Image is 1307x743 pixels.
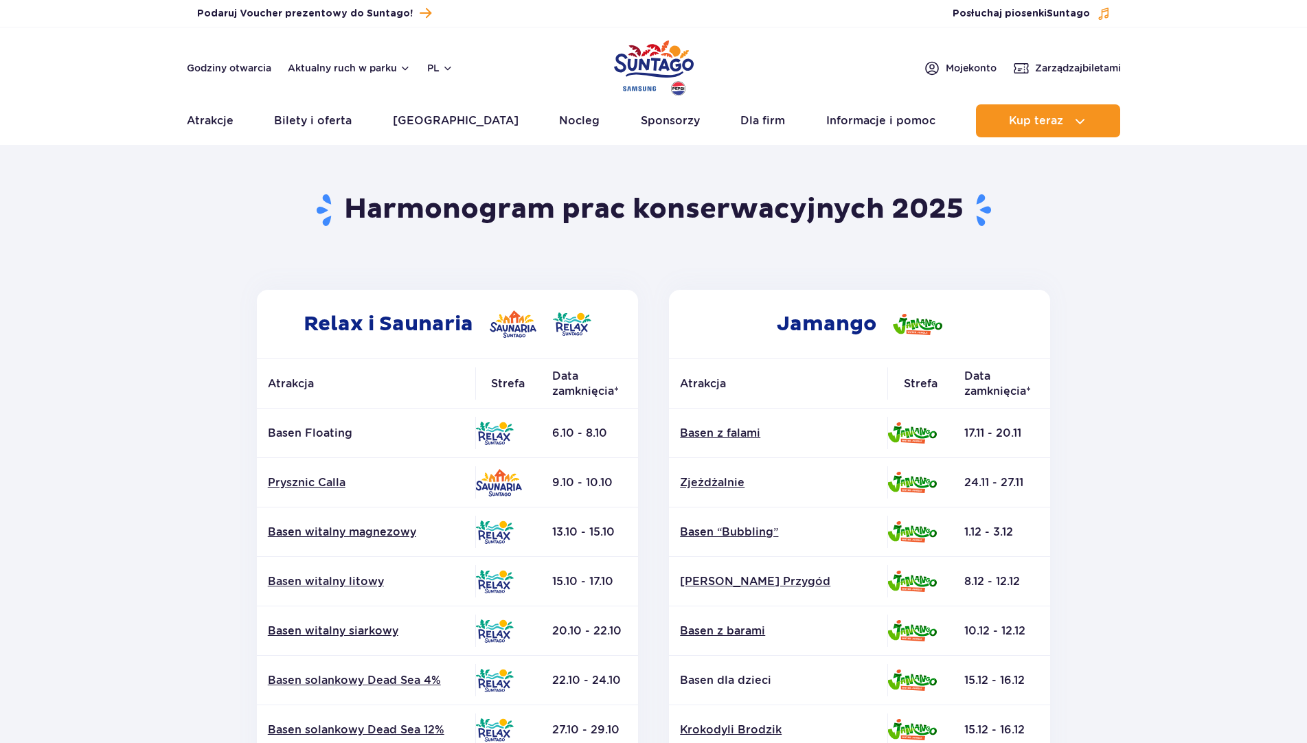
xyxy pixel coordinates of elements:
img: Relax [553,312,591,336]
a: Basen witalny litowy [268,574,464,589]
th: Data zamknięcia* [541,359,638,409]
a: Basen z barami [680,624,876,639]
a: Bilety i oferta [274,104,352,137]
a: Podaruj Voucher prezentowy do Suntago! [197,4,431,23]
th: Data zamknięcia* [953,359,1050,409]
img: Jamango [887,422,937,444]
span: Kup teraz [1009,115,1063,127]
button: Aktualny ruch w parku [288,62,411,73]
a: Dla firm [740,104,785,137]
button: Posłuchaj piosenkiSuntago [953,7,1111,21]
a: Basen witalny magnezowy [268,525,464,540]
a: [PERSON_NAME] Przygód [680,574,876,589]
img: Jamango [887,670,937,691]
span: Suntago [1047,9,1090,19]
a: Sponsorzy [641,104,700,137]
td: 8.12 - 12.12 [953,557,1050,606]
td: 13.10 - 15.10 [541,507,638,557]
img: Jamango [887,571,937,592]
td: 20.10 - 22.10 [541,606,638,656]
p: Basen Floating [268,426,464,441]
th: Strefa [887,359,953,409]
img: Jamango [893,314,942,335]
img: Jamango [887,719,937,740]
a: Zjeżdżalnie [680,475,876,490]
button: pl [427,61,453,75]
img: Relax [475,718,514,742]
img: Saunaria [475,469,522,496]
a: Basen solankowy Dead Sea 4% [268,673,464,688]
a: Nocleg [559,104,600,137]
h1: Harmonogram prac konserwacyjnych 2025 [251,192,1056,228]
td: 15.10 - 17.10 [541,557,638,606]
th: Atrakcja [669,359,887,409]
a: [GEOGRAPHIC_DATA] [393,104,519,137]
img: Jamango [887,521,937,542]
td: 17.11 - 20.11 [953,409,1050,458]
a: Basen “Bubbling” [680,525,876,540]
td: 9.10 - 10.10 [541,458,638,507]
td: 22.10 - 24.10 [541,656,638,705]
a: Basen witalny siarkowy [268,624,464,639]
button: Kup teraz [976,104,1120,137]
a: Krokodyli Brodzik [680,722,876,738]
td: 6.10 - 8.10 [541,409,638,458]
a: Mojekonto [924,60,997,76]
img: Saunaria [490,310,536,338]
a: Basen solankowy Dead Sea 12% [268,722,464,738]
a: Atrakcje [187,104,234,137]
img: Relax [475,619,514,643]
th: Atrakcja [257,359,475,409]
th: Strefa [475,359,541,409]
td: 15.12 - 16.12 [953,656,1050,705]
span: Podaruj Voucher prezentowy do Suntago! [197,7,413,21]
span: Posłuchaj piosenki [953,7,1090,21]
td: 24.11 - 27.11 [953,458,1050,507]
td: 1.12 - 3.12 [953,507,1050,557]
img: Jamango [887,620,937,641]
img: Relax [475,422,514,445]
img: Relax [475,570,514,593]
span: Zarządzaj biletami [1035,61,1121,75]
h2: Relax i Saunaria [257,290,638,358]
img: Relax [475,521,514,544]
p: Basen dla dzieci [680,673,876,688]
img: Relax [475,669,514,692]
a: Prysznic Calla [268,475,464,490]
a: Godziny otwarcia [187,61,271,75]
a: Informacje i pomoc [826,104,935,137]
span: Moje konto [946,61,997,75]
h2: Jamango [669,290,1050,358]
td: 10.12 - 12.12 [953,606,1050,656]
a: Zarządzajbiletami [1013,60,1121,76]
a: Park of Poland [614,34,694,98]
a: Basen z falami [680,426,876,441]
img: Jamango [887,472,937,493]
